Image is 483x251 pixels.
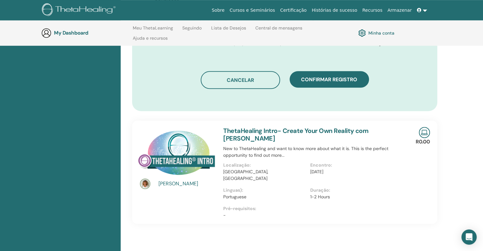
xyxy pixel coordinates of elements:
[223,187,306,194] p: Línguas):
[290,71,369,88] button: Confirmar registro
[416,138,430,146] p: R0.00
[358,28,366,38] img: cog.svg
[310,194,393,200] p: 1-2 Hours
[385,4,414,16] a: Armazenar
[360,4,385,16] a: Recursos
[223,145,397,159] p: New to ThetaHealing and want to know more about what it is. This is the perfect opportunity to fi...
[223,162,306,168] p: Localização:
[278,4,309,16] a: Certificação
[42,3,118,17] img: logo.png
[41,28,51,38] img: generic-user-icon.jpg
[358,28,394,38] a: Minha conta
[158,180,217,188] a: [PERSON_NAME]
[310,162,393,168] p: Encontro:
[223,205,397,212] p: Pré-requisitos:
[255,25,302,36] a: Central de mensagens
[223,212,397,219] p: -
[54,30,117,36] h3: My Dashboard
[223,194,306,200] p: Portuguese
[223,127,368,142] a: ThetaHealing Intro- Create Your Own Reality com [PERSON_NAME]
[133,36,168,46] a: Ajuda e recursos
[226,40,389,46] span: Clique para confirmar que você concorda com os Termos e Condições
[419,127,430,138] img: Live Online Seminar
[133,25,173,36] a: Meu ThetaLearning
[201,71,280,89] button: Cancelar
[223,168,306,182] p: [GEOGRAPHIC_DATA], [GEOGRAPHIC_DATA]
[461,229,477,245] div: Open Intercom Messenger
[310,168,393,175] p: [DATE]
[138,127,216,178] img: ThetaHealing Intro- Create Your Own Reality
[227,4,278,16] a: Cursos e Seminários
[310,187,393,194] p: Duração:
[309,4,360,16] a: Histórias de sucesso
[138,176,153,191] img: default.jpg
[301,76,357,83] span: Confirmar registro
[211,25,246,36] a: Lista de Desejos
[182,25,202,36] a: Seguindo
[209,4,227,16] a: Sobre
[227,77,254,83] span: Cancelar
